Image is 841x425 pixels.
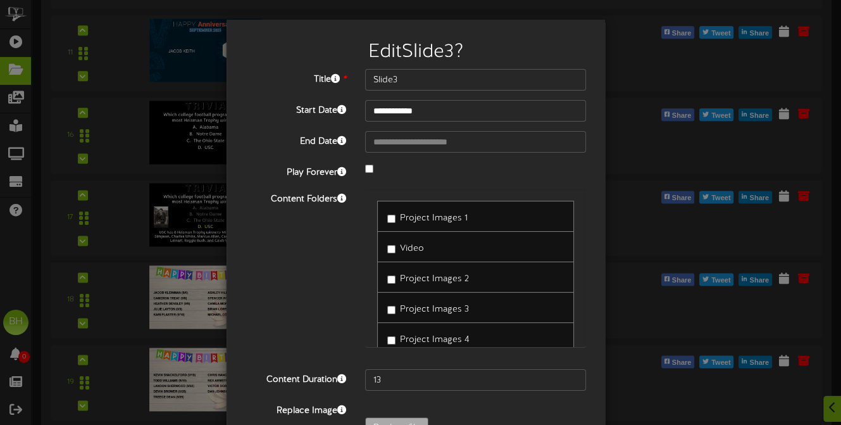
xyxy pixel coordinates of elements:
label: Title [236,69,356,86]
label: Start Date [236,100,356,117]
h2: Edit Slide3 ? [246,42,586,63]
span: Project Images 1 [400,213,468,223]
input: Project Images 2 [387,276,396,284]
label: Content Duration [236,369,356,386]
span: Video [400,244,424,253]
input: Title [365,69,586,91]
input: Project Images 4 [387,336,396,345]
span: Project Images 2 [400,274,469,284]
span: Project Images 3 [400,305,469,314]
input: Project Images 1 [387,215,396,223]
input: Video [387,245,396,253]
span: Project Images 4 [400,335,470,345]
input: Project Images 3 [387,306,396,314]
label: Replace Image [236,400,356,417]
input: 15 [365,369,586,391]
label: End Date [236,131,356,148]
label: Play Forever [236,162,356,179]
label: Content Folders [236,189,356,206]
